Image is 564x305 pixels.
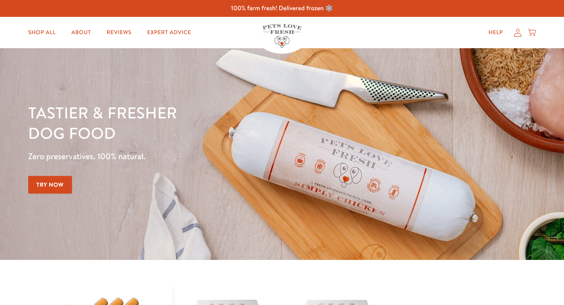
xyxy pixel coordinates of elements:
[28,102,367,143] h1: Tastier & fresher dog food
[22,25,62,40] a: Shop All
[65,25,97,40] a: About
[28,176,72,194] a: Try Now
[100,25,137,40] a: Reviews
[482,25,509,40] a: Help
[28,149,367,163] p: Zero preservatives. 100% natural.
[141,25,197,40] a: Expert Advice
[262,24,302,48] img: Pets Love Fresh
